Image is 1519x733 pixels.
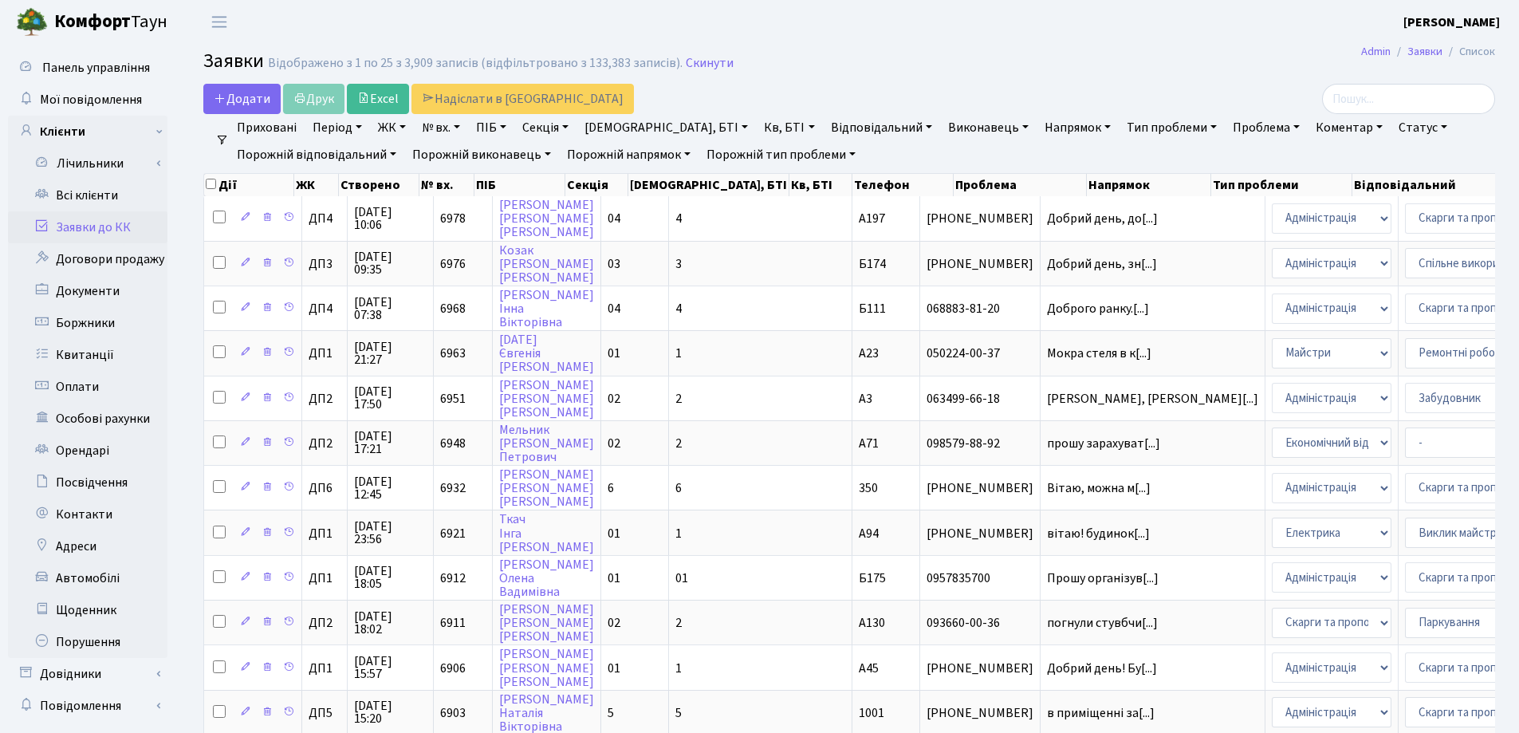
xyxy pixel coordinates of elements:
a: Контакти [8,499,167,530]
span: 01 [608,660,620,677]
a: [PERSON_NAME] [1403,13,1500,32]
span: 6903 [440,704,466,722]
a: Секція [516,114,575,141]
span: 093660-00-36 [927,617,1033,629]
span: 3 [675,255,682,273]
a: Квитанції [8,339,167,371]
a: Клієнти [8,116,167,148]
span: [DATE] 18:05 [354,565,427,590]
a: Порожній тип проблеми [700,141,862,168]
span: 4 [675,300,682,317]
span: [PHONE_NUMBER] [927,258,1033,270]
a: [PERSON_NAME]ІннаВікторівна [499,286,594,331]
span: 350 [859,479,878,497]
span: 6951 [440,390,466,408]
a: Козак[PERSON_NAME][PERSON_NAME] [499,242,594,286]
a: Документи [8,275,167,307]
span: погнули стувбчи[...] [1047,614,1158,632]
span: 1 [675,525,682,542]
span: 050224-00-37 [927,347,1033,360]
a: Оплати [8,371,167,403]
span: 6976 [440,255,466,273]
span: ДП6 [309,482,340,495]
span: 04 [608,300,620,317]
a: Приховані [230,114,303,141]
a: Панель управління [8,52,167,84]
a: Період [306,114,368,141]
span: 2 [675,390,682,408]
a: Щоденник [8,594,167,626]
th: Секція [565,174,628,196]
a: Тип проблеми [1120,114,1223,141]
a: Лічильники [18,148,167,179]
span: ДП5 [309,707,340,719]
a: Скинути [686,56,734,71]
nav: breadcrumb [1337,35,1519,69]
a: Адреси [8,530,167,562]
span: 6911 [440,614,466,632]
span: 6968 [440,300,466,317]
a: ПІБ [470,114,513,141]
span: Б174 [859,255,886,273]
a: [PERSON_NAME][PERSON_NAME][PERSON_NAME] [499,376,594,421]
span: Добрий день, до[...] [1047,210,1158,227]
a: Статус [1392,114,1454,141]
a: [PERSON_NAME][PERSON_NAME][PERSON_NAME] [499,601,594,645]
span: Б175 [859,569,886,587]
a: Повідомлення [8,690,167,722]
a: Виконавець [942,114,1035,141]
span: 6921 [440,525,466,542]
th: Телефон [852,174,954,196]
a: [DEMOGRAPHIC_DATA], БТІ [578,114,754,141]
a: Заявки [1407,43,1442,60]
span: [DATE] 15:57 [354,655,427,680]
span: [DATE] 17:21 [354,430,427,455]
span: 0957835700 [927,572,1033,585]
span: [PHONE_NUMBER] [927,707,1033,719]
span: прошу зарахуват[...] [1047,435,1160,452]
span: Б111 [859,300,886,317]
span: Таун [54,9,167,36]
span: Мокра стеля в к[...] [1047,345,1151,362]
span: [PHONE_NUMBER] [927,212,1033,225]
button: Переключити навігацію [199,9,239,35]
span: 6978 [440,210,466,227]
span: [DATE] 23:56 [354,520,427,546]
span: Вітаю, можна м[...] [1047,479,1151,497]
span: 5 [608,704,614,722]
span: Мої повідомлення [40,91,142,108]
span: 02 [608,614,620,632]
span: 2 [675,614,682,632]
span: 01 [608,525,620,542]
span: 01 [608,569,620,587]
span: 6948 [440,435,466,452]
span: Додати [214,90,270,108]
span: 6963 [440,345,466,362]
a: Порожній виконавець [406,141,557,168]
a: ТкачІнга[PERSON_NAME] [499,511,594,556]
span: ДП2 [309,392,340,405]
a: [PERSON_NAME][PERSON_NAME][PERSON_NAME] [499,196,594,241]
span: 1001 [859,704,884,722]
th: Тип проблеми [1211,174,1352,196]
span: [DATE] 17:50 [354,385,427,411]
span: [PHONE_NUMBER] [927,527,1033,540]
a: Посвідчення [8,467,167,499]
a: Особові рахунки [8,403,167,435]
span: [PERSON_NAME], [PERSON_NAME][...] [1047,390,1258,408]
a: Напрямок [1038,114,1117,141]
th: Дії [204,174,294,196]
span: 098579-88-92 [927,437,1033,450]
span: Заявки [203,47,264,75]
a: Admin [1361,43,1391,60]
span: [DATE] 21:27 [354,341,427,366]
span: 1 [675,345,682,362]
th: [DEMOGRAPHIC_DATA], БТІ [628,174,789,196]
span: 068883-81-20 [927,302,1033,315]
span: [DATE] 09:35 [354,250,427,276]
li: Список [1442,43,1495,61]
span: [DATE] 07:38 [354,296,427,321]
a: Відповідальний [824,114,939,141]
span: А23 [859,345,879,362]
span: вітаю! будинок[...] [1047,525,1150,542]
